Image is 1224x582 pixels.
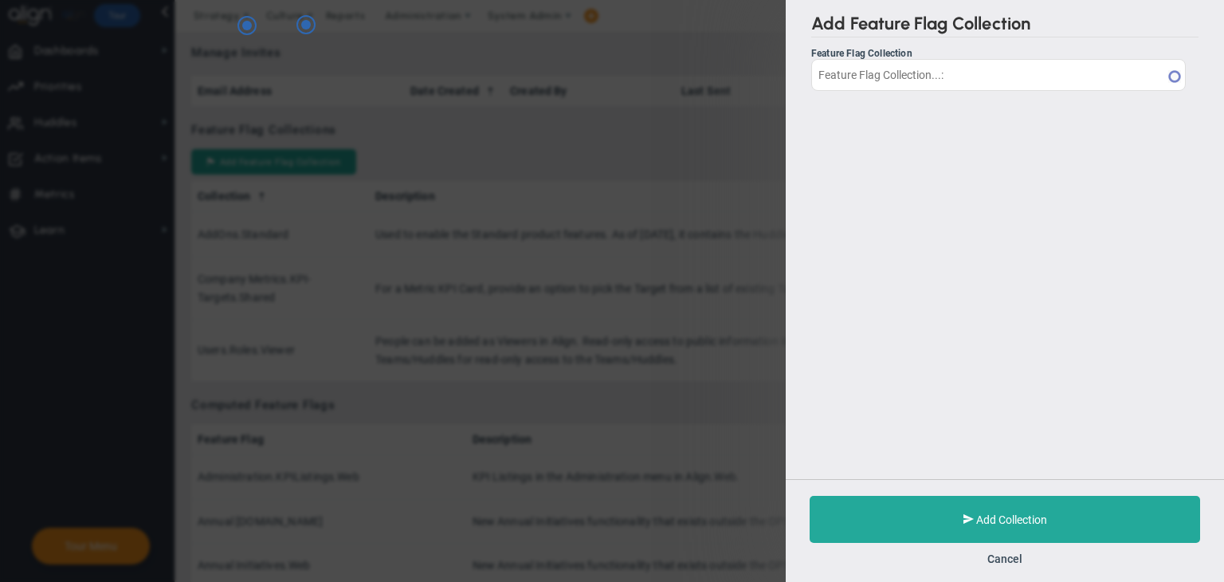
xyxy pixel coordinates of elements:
[811,59,1186,91] input: Feature Flag Collection...:
[811,13,1198,37] h2: Add Feature Flag Collection
[987,553,1022,565] button: Cancel
[811,48,1186,59] div: Feature Flag Collection
[976,513,1047,526] span: Add Collection
[810,496,1200,543] button: Add Collection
